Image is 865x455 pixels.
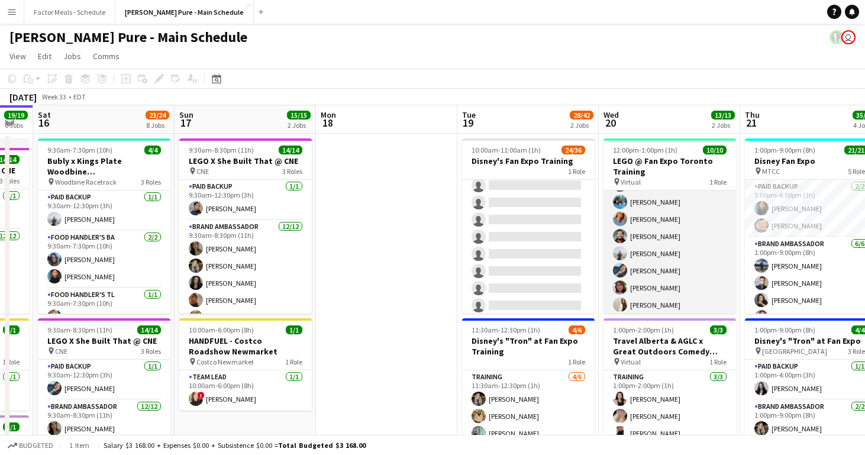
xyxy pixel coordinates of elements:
span: 9:30am-8:30pm (11h) [189,146,254,154]
span: 1:00pm-9:00pm (8h) [754,325,815,334]
span: 1/1 [286,325,302,334]
span: 23/24 [146,111,169,120]
span: 28/42 [570,111,593,120]
span: MTCC [762,167,780,176]
span: 21 [743,116,760,130]
span: 12:00pm-1:00pm (1h) [613,146,677,154]
span: ! [198,392,205,399]
span: 19 [460,116,476,130]
app-user-avatar: Ashleigh Rains [830,30,844,44]
span: Comms [93,51,120,62]
app-card-role: Paid Backup1/19:30am-12:30pm (3h)[PERSON_NAME] [179,180,312,220]
div: EDT [73,92,86,101]
span: 1/1 [3,422,20,431]
span: 3 Roles [141,347,161,356]
div: 2 Jobs [288,121,310,130]
span: 1 Role [2,357,20,366]
app-card-role: Brand Ambassador12/129:30am-8:30pm (11h)[PERSON_NAME][PERSON_NAME][PERSON_NAME][PERSON_NAME][PERS... [179,220,312,449]
span: Sat [38,109,51,120]
span: Woodbine Racetrack [55,178,117,186]
span: 3 Roles [141,178,161,186]
span: 10:00am-11:00am (1h) [472,146,541,154]
span: 1:00pm-2:00pm (1h) [613,325,674,334]
app-job-card: 10:00am-6:00pm (8h)1/1HANDFUEL - Costco Roadshow Newmarket Costco Newmarket1 RoleTeam Lead1/110:0... [179,318,312,411]
app-card-role: Team Lead1/110:00am-6:00pm (8h)![PERSON_NAME] [179,370,312,411]
span: 9:30am-8:30pm (11h) [47,325,112,334]
h3: Disney's Fan Expo Training [462,156,595,166]
span: 3/3 [710,325,727,334]
a: Edit [33,49,56,64]
a: Jobs [59,49,86,64]
span: Budgeted [19,441,53,450]
span: 11:30am-12:30pm (1h) [472,325,540,334]
div: 8 Jobs [146,121,169,130]
h3: Bubly x Kings Plate Woodbine [GEOGRAPHIC_DATA] [38,156,170,177]
div: 10:00am-11:00am (1h)24/36Disney's Fan Expo Training1 Role [462,138,595,314]
div: [DATE] [9,91,37,103]
div: 9:30am-8:30pm (11h)14/14LEGO X She Built That @ CNE CNE3 RolesPaid Backup1/19:30am-12:30pm (3h)[P... [179,138,312,314]
span: Week 33 [39,92,69,101]
span: 1 Role [568,357,585,366]
span: Total Budgeted $3 168.00 [278,441,366,450]
button: Budgeted [6,439,55,452]
span: 10/10 [703,146,727,154]
app-card-role: Paid Backup1/19:30am-12:30pm (3h)[PERSON_NAME] [38,360,170,400]
h1: [PERSON_NAME] Pure - Main Schedule [9,28,247,46]
app-card-role: Food Handler's BA2/29:30am-7:30pm (10h)[PERSON_NAME][PERSON_NAME] [38,231,170,288]
div: 2 Jobs [570,121,593,130]
span: View [9,51,26,62]
span: 10:00am-6:00pm (8h) [189,325,254,334]
span: 4/6 [569,325,585,334]
app-job-card: 1:00pm-2:00pm (1h)3/3Travel Alberta & AGLC x Great Outdoors Comedy Festival Training Virtual1 Rol... [603,318,736,445]
app-card-role: Paid Backup1/19:30am-12:30pm (3h)[PERSON_NAME] [38,191,170,231]
span: Sun [179,109,193,120]
span: 18 [319,116,336,130]
span: 9:30am-7:30pm (10h) [47,146,112,154]
span: 4/4 [144,146,161,154]
span: Edit [38,51,51,62]
h3: LEGO X She Built That @ CNE [38,335,170,346]
span: 20 [602,116,619,130]
div: 6 Jobs [5,121,27,130]
span: CNE [196,167,209,176]
span: Jobs [63,51,81,62]
span: Wed [603,109,619,120]
h3: Disney's "Tron" at Fan Expo Training [462,335,595,357]
app-card-role: Food Handler's TL1/19:30am-7:30pm (10h)[PERSON_NAME] [38,288,170,328]
span: 14/14 [279,146,302,154]
a: Comms [88,49,124,64]
app-card-role: Training10/1012:00pm-1:00pm (1h)[PERSON_NAME][PERSON_NAME][PERSON_NAME][PERSON_NAME][PERSON_NAME]... [603,156,736,354]
span: 17 [177,116,193,130]
div: 2 Jobs [712,121,734,130]
h3: Travel Alberta & AGLC x Great Outdoors Comedy Festival Training [603,335,736,357]
span: Mon [321,109,336,120]
span: 19/19 [4,111,28,120]
span: Virtual [621,357,641,366]
app-job-card: 12:00pm-1:00pm (1h)10/10LEGO @ Fan Expo Toronto Training Virtual1 RoleTraining10/1012:00pm-1:00pm... [603,138,736,314]
span: 1:00pm-9:00pm (8h) [754,146,815,154]
h3: HANDFUEL - Costco Roadshow Newmarket [179,335,312,357]
div: Salary $3 168.00 + Expenses $0.00 + Subsistence $0.00 = [104,441,366,450]
a: View [5,49,31,64]
span: 13/13 [711,111,735,120]
app-user-avatar: Tifany Scifo [841,30,856,44]
app-job-card: 9:30am-7:30pm (10h)4/4Bubly x Kings Plate Woodbine [GEOGRAPHIC_DATA] Woodbine Racetrack3 RolesPai... [38,138,170,314]
span: Costco Newmarket [196,357,254,366]
span: CNE [55,347,67,356]
h3: LEGO @ Fan Expo Toronto Training [603,156,736,177]
span: 16 [36,116,51,130]
button: Factor Meals - Schedule [24,1,115,24]
span: 1 Role [568,167,585,176]
span: 1/1 [3,325,20,334]
span: 1 Role [709,178,727,186]
span: 3 Roles [282,167,302,176]
span: 1 Role [709,357,727,366]
app-card-role: Training3/31:00pm-2:00pm (1h)[PERSON_NAME][PERSON_NAME][PERSON_NAME] [603,370,736,445]
span: Virtual [621,178,641,186]
span: [GEOGRAPHIC_DATA] [762,347,827,356]
span: 1 Role [285,357,302,366]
